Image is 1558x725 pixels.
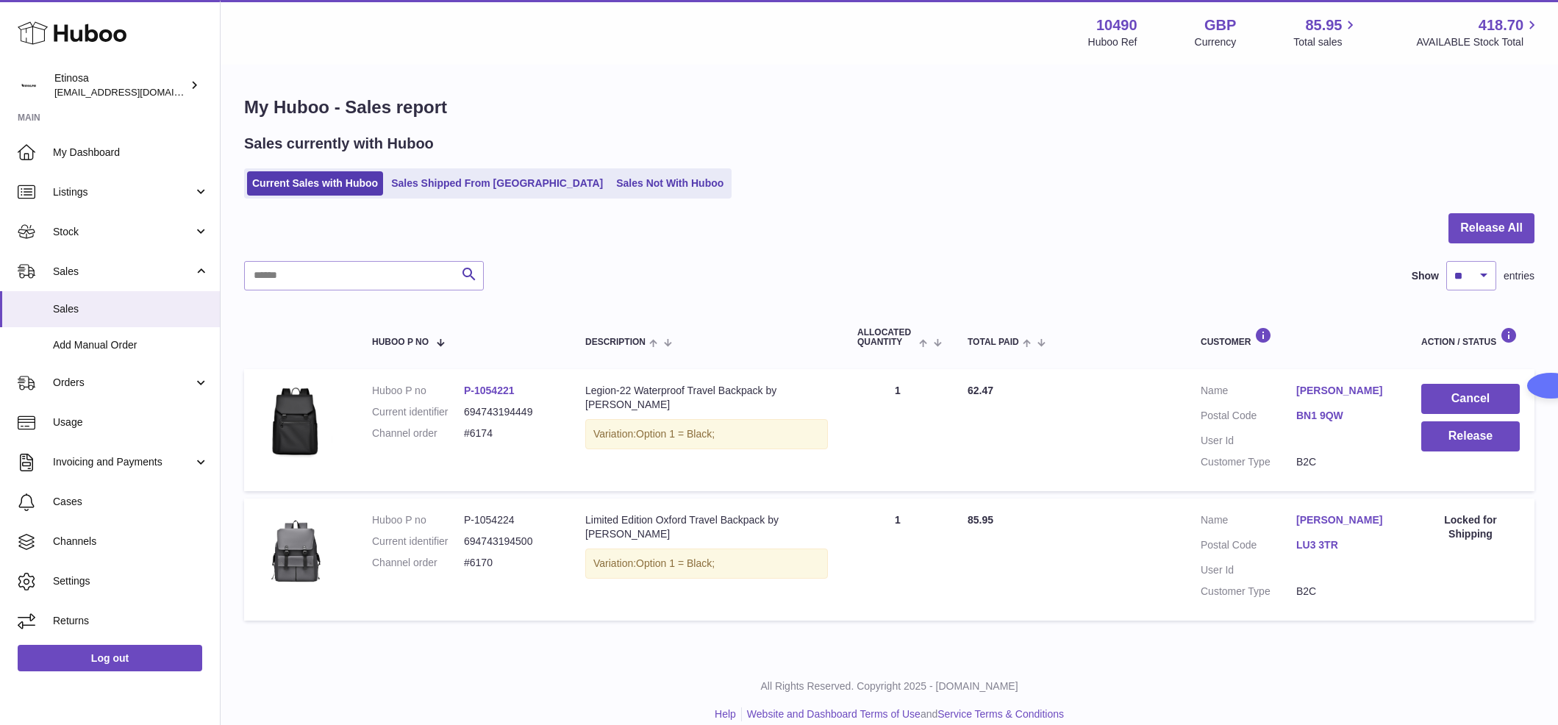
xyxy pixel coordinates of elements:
[1296,585,1392,599] dd: B2C
[1293,35,1359,49] span: Total sales
[247,171,383,196] a: Current Sales with Huboo
[937,708,1064,720] a: Service Terms & Conditions
[1201,563,1296,577] dt: User Id
[372,556,464,570] dt: Channel order
[1293,15,1359,49] a: 85.95 Total sales
[843,499,953,621] td: 1
[372,384,464,398] dt: Huboo P no
[53,225,193,239] span: Stock
[53,265,193,279] span: Sales
[53,185,193,199] span: Listings
[244,134,434,154] h2: Sales currently with Huboo
[742,707,1064,721] li: and
[1201,384,1296,401] dt: Name
[244,96,1534,119] h1: My Huboo - Sales report
[1412,269,1439,283] label: Show
[53,302,209,316] span: Sales
[968,337,1019,347] span: Total paid
[464,556,556,570] dd: #6170
[715,708,736,720] a: Help
[53,614,209,628] span: Returns
[1296,513,1392,527] a: [PERSON_NAME]
[1479,15,1523,35] span: 418.70
[636,428,715,440] span: Option 1 = Black;
[585,337,646,347] span: Description
[585,419,828,449] div: Variation:
[968,385,993,396] span: 62.47
[1201,327,1392,347] div: Customer
[1421,327,1520,347] div: Action / Status
[372,535,464,549] dt: Current identifier
[585,549,828,579] div: Variation:
[1296,455,1392,469] dd: B2C
[843,369,953,491] td: 1
[232,679,1546,693] p: All Rights Reserved. Copyright 2025 - [DOMAIN_NAME]
[53,535,209,549] span: Channels
[464,535,556,549] dd: 694743194500
[1416,35,1540,49] span: AVAILABLE Stock Total
[585,384,828,412] div: Legion-22 Waterproof Travel Backpack by [PERSON_NAME]
[53,415,209,429] span: Usage
[372,426,464,440] dt: Channel order
[53,455,193,469] span: Invoicing and Payments
[259,513,332,587] img: v-GRAY__1857377179.webp
[611,171,729,196] a: Sales Not With Huboo
[386,171,608,196] a: Sales Shipped From [GEOGRAPHIC_DATA]
[53,574,209,588] span: Settings
[464,426,556,440] dd: #6174
[1296,409,1392,423] a: BN1 9QW
[54,86,216,98] span: [EMAIL_ADDRESS][DOMAIN_NAME]
[1201,409,1296,426] dt: Postal Code
[1195,35,1237,49] div: Currency
[1096,15,1137,35] strong: 10490
[1416,15,1540,49] a: 418.70 AVAILABLE Stock Total
[1421,421,1520,451] button: Release
[968,514,993,526] span: 85.95
[1421,384,1520,414] button: Cancel
[1201,585,1296,599] dt: Customer Type
[464,385,515,396] a: P-1054221
[1201,513,1296,531] dt: Name
[1296,384,1392,398] a: [PERSON_NAME]
[18,74,40,96] img: Wolphuk@gmail.com
[18,645,202,671] a: Log out
[1421,513,1520,541] div: Locked for Shipping
[53,495,209,509] span: Cases
[1305,15,1342,35] span: 85.95
[372,337,429,347] span: Huboo P no
[372,405,464,419] dt: Current identifier
[259,384,332,457] img: v-Black__765727349.webp
[1201,455,1296,469] dt: Customer Type
[1201,538,1296,556] dt: Postal Code
[1201,434,1296,448] dt: User Id
[585,513,828,541] div: Limited Edition Oxford Travel Backpack by [PERSON_NAME]
[857,328,915,347] span: ALLOCATED Quantity
[1504,269,1534,283] span: entries
[53,338,209,352] span: Add Manual Order
[1088,35,1137,49] div: Huboo Ref
[464,405,556,419] dd: 694743194449
[1448,213,1534,243] button: Release All
[464,513,556,527] dd: P-1054224
[54,71,187,99] div: Etinosa
[636,557,715,569] span: Option 1 = Black;
[747,708,921,720] a: Website and Dashboard Terms of Use
[53,146,209,160] span: My Dashboard
[1204,15,1236,35] strong: GBP
[53,376,193,390] span: Orders
[372,513,464,527] dt: Huboo P no
[1296,538,1392,552] a: LU3 3TR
